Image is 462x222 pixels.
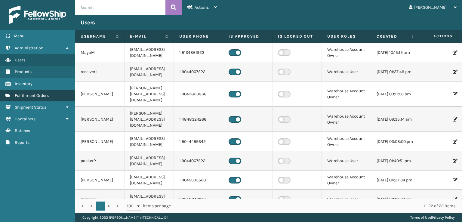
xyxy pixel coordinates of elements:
[127,202,171,211] span: items per page
[322,62,371,82] td: Warehouse User
[15,57,25,63] span: Users
[174,62,223,82] td: 1 9044067522
[125,151,174,171] td: [EMAIL_ADDRESS][DOMAIN_NAME]
[410,213,455,222] div: |
[174,171,223,190] td: 1 9045633520
[322,171,371,190] td: Warehouse Account Owner
[453,140,456,144] i: Edit
[125,62,174,82] td: [EMAIL_ADDRESS][DOMAIN_NAME]
[371,132,420,151] td: [DATE] 03:08:00 pm
[322,43,371,62] td: Warehouse Account Owner
[453,92,456,96] i: Edit
[322,190,371,209] td: Warehouse User
[229,34,267,39] label: Is Approved
[75,82,125,107] td: [PERSON_NAME]
[15,105,46,110] span: Shipment Status
[125,132,174,151] td: [EMAIL_ADDRESS][DOMAIN_NAME]
[125,190,174,209] td: [EMAIL_ADDRESS][DOMAIN_NAME]
[179,203,455,209] div: 1 - 22 of 22 items
[371,43,420,62] td: [DATE] 10:15:15 am
[179,34,217,39] label: User phone
[453,178,456,182] i: Edit
[81,34,113,39] label: Username
[322,151,371,171] td: Warehouse User
[75,171,125,190] td: [PERSON_NAME]
[75,62,125,82] td: receiver1
[15,116,35,122] span: Containers
[174,107,223,132] td: 1 4848324266
[371,62,420,82] td: [DATE] 01:37:49 pm
[174,151,223,171] td: 1 9044067522
[322,107,371,132] td: Warehouse Account Owner
[174,43,223,62] td: 1 9134861923
[278,34,316,39] label: Is Locked Out
[125,107,174,132] td: [PERSON_NAME][EMAIL_ADDRESS][DOMAIN_NAME]
[75,43,125,62] td: MayaM
[15,140,29,145] span: Reports
[9,6,66,24] img: logo
[125,82,174,107] td: [PERSON_NAME][EMAIL_ADDRESS][DOMAIN_NAME]
[75,132,125,151] td: [PERSON_NAME]
[432,215,455,220] a: Privacy Policy
[453,70,456,74] i: Edit
[75,151,125,171] td: packer2
[322,82,371,107] td: Warehouse Account Owner
[453,51,456,55] i: Edit
[453,117,456,122] i: Edit
[174,82,223,107] td: 1 9043823868
[410,215,431,220] a: Terms of Use
[15,69,32,74] span: Products
[371,151,420,171] td: [DATE] 01:40:51 pm
[15,45,43,51] span: Administration
[371,82,420,107] td: [DATE] 03:11:06 pm
[127,203,136,209] span: 100
[371,190,420,209] td: [DATE] 02:07:27 pm
[174,190,223,209] td: 1 9048942673
[82,213,168,222] p: Copyright 2023 [PERSON_NAME]™ v [TECHNICAL_ID]
[322,132,371,151] td: Warehouse Account Owner
[125,171,174,190] td: [EMAIL_ADDRESS][DOMAIN_NAME]
[96,202,105,211] a: 1
[15,128,30,133] span: Batches
[14,33,24,39] span: Menu
[327,34,365,39] label: User Roles
[195,5,209,10] span: Actions
[371,107,420,132] td: [DATE] 09:35:14 am
[81,19,95,26] h3: Users
[15,81,32,86] span: Inventory
[453,197,456,202] i: Edit
[15,93,49,98] span: Fulfillment Orders
[130,34,162,39] label: E-mail
[371,171,420,190] td: [DATE] 04:37:34 pm
[75,190,125,209] td: Exitscan
[377,34,409,39] label: Created
[414,31,456,41] span: Actions
[453,159,456,163] i: Edit
[125,43,174,62] td: [EMAIL_ADDRESS][DOMAIN_NAME]
[75,107,125,132] td: [PERSON_NAME]
[174,132,223,151] td: 1 9044499342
